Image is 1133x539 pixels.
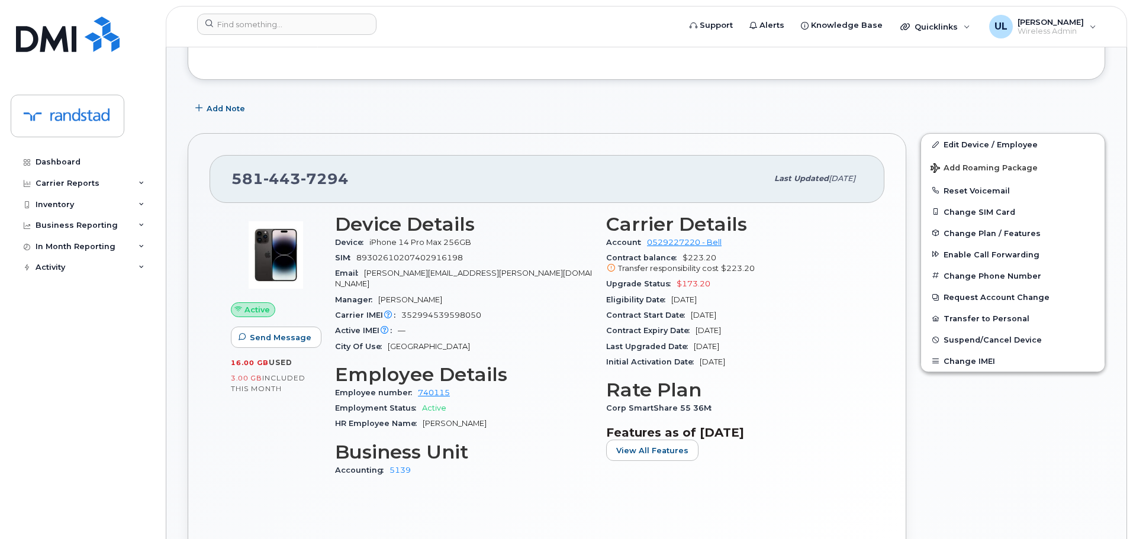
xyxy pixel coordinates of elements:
[944,228,1041,237] span: Change Plan / Features
[647,238,722,247] a: 0529227220 - Bell
[606,425,863,440] h3: Features as of [DATE]
[741,14,793,37] a: Alerts
[335,253,356,262] span: SIM
[606,357,700,366] span: Initial Activation Date
[231,327,321,348] button: Send Message
[240,220,311,291] img: image20231002-3703462-by0d28.jpeg
[335,404,422,412] span: Employment Status
[369,238,471,247] span: iPhone 14 Pro Max 256GB
[921,222,1105,244] button: Change Plan / Features
[892,15,978,38] div: Quicklinks
[188,98,255,119] button: Add Note
[335,238,369,247] span: Device
[401,311,481,319] span: 352994539598050
[921,155,1105,179] button: Add Roaming Package
[335,419,423,428] span: HR Employee Name
[231,374,262,382] span: 3.00 GB
[694,342,719,351] span: [DATE]
[759,20,784,31] span: Alerts
[606,379,863,401] h3: Rate Plan
[398,326,405,335] span: —
[263,170,301,188] span: 443
[231,170,349,188] span: 581
[921,180,1105,201] button: Reset Voicemail
[700,357,725,366] span: [DATE]
[390,466,411,475] a: 5139
[335,441,592,463] h3: Business Unit
[1018,17,1084,27] span: [PERSON_NAME]
[606,342,694,351] span: Last Upgraded Date
[231,359,269,367] span: 16.00 GB
[921,286,1105,308] button: Request Account Change
[335,342,388,351] span: City Of Use
[335,311,401,319] span: Carrier IMEI
[671,295,697,304] span: [DATE]
[606,326,696,335] span: Contract Expiry Date
[418,388,450,397] a: 740115
[921,201,1105,222] button: Change SIM Card
[981,15,1105,38] div: Uraib Lakhani
[915,22,958,31] span: Quicklinks
[606,253,863,275] span: $223.20
[691,311,716,319] span: [DATE]
[921,244,1105,265] button: Enable Call Forwarding
[250,332,311,343] span: Send Message
[335,269,592,288] span: [PERSON_NAME][EMAIL_ADDRESS][PERSON_NAME][DOMAIN_NAME]
[944,250,1039,259] span: Enable Call Forwarding
[606,295,671,304] span: Eligibility Date
[606,440,699,461] button: View All Features
[378,295,442,304] span: [PERSON_NAME]
[388,342,470,351] span: [GEOGRAPHIC_DATA]
[921,308,1105,329] button: Transfer to Personal
[921,265,1105,286] button: Change Phone Number
[335,326,398,335] span: Active IMEI
[921,134,1105,155] a: Edit Device / Employee
[335,466,390,475] span: Accounting
[681,14,741,37] a: Support
[921,350,1105,372] button: Change IMEI
[774,174,829,183] span: Last updated
[944,335,1042,344] span: Suspend/Cancel Device
[931,163,1038,175] span: Add Roaming Package
[231,373,305,393] span: included this month
[606,253,683,262] span: Contract balance
[335,214,592,235] h3: Device Details
[269,358,292,367] span: used
[422,404,446,412] span: Active
[335,295,378,304] span: Manager
[677,279,710,288] span: $173.20
[616,445,688,456] span: View All Features
[301,170,349,188] span: 7294
[1018,27,1084,36] span: Wireless Admin
[335,364,592,385] h3: Employee Details
[994,20,1008,34] span: UL
[244,304,270,315] span: Active
[793,14,891,37] a: Knowledge Base
[207,103,245,114] span: Add Note
[423,419,487,428] span: [PERSON_NAME]
[356,253,463,262] span: 89302610207402916198
[721,264,755,273] span: $223.20
[618,264,719,273] span: Transfer responsibility cost
[829,174,855,183] span: [DATE]
[197,14,376,35] input: Find something...
[606,311,691,319] span: Contract Start Date
[335,388,418,397] span: Employee number
[811,20,883,31] span: Knowledge Base
[606,404,717,412] span: Corp SmartShare 55 36M
[700,20,733,31] span: Support
[696,326,721,335] span: [DATE]
[335,269,364,277] span: Email
[921,329,1105,350] button: Suspend/Cancel Device
[606,214,863,235] h3: Carrier Details
[606,279,677,288] span: Upgrade Status
[606,238,647,247] span: Account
